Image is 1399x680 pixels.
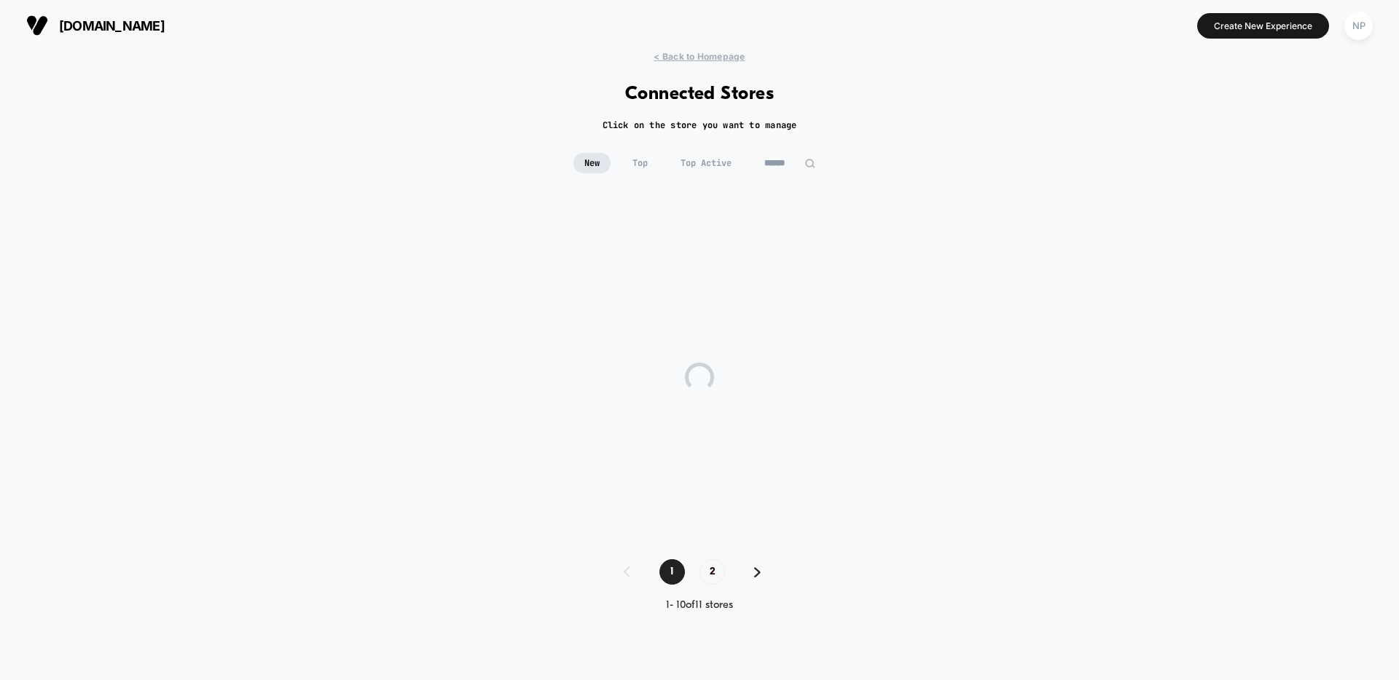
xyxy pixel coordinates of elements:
[1344,12,1373,40] div: NP
[26,15,48,36] img: Visually logo
[1197,13,1329,39] button: Create New Experience
[22,14,169,37] button: [DOMAIN_NAME]
[754,567,761,577] img: pagination forward
[804,158,815,169] img: edit
[59,18,165,33] span: [DOMAIN_NAME]
[573,153,611,173] span: New
[1340,11,1377,41] button: NP
[654,51,745,62] span: < Back to Homepage
[625,84,775,105] h1: Connected Stores
[622,153,659,173] span: Top
[603,119,797,131] h2: Click on the store you want to manage
[670,153,742,173] span: Top Active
